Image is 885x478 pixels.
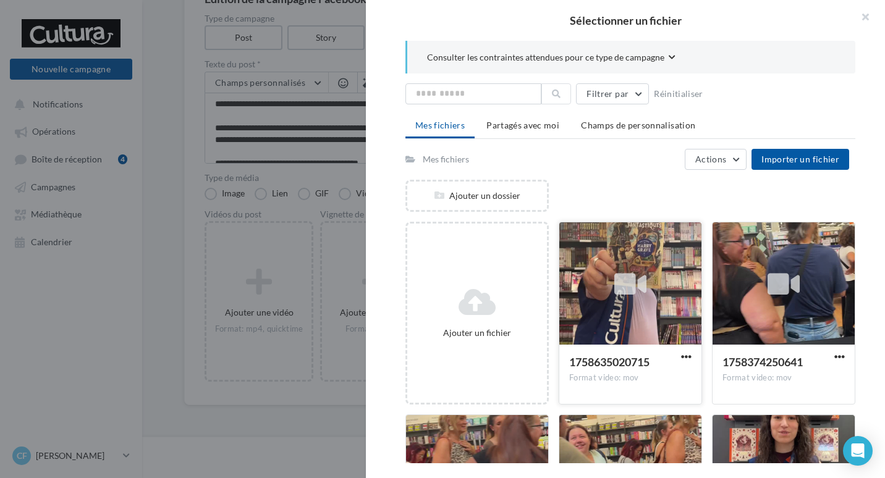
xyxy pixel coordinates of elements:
[427,51,675,66] button: Consulter les contraintes attendues pour ce type de campagne
[415,120,465,130] span: Mes fichiers
[407,190,547,202] div: Ajouter un dossier
[576,83,649,104] button: Filtrer par
[486,120,559,130] span: Partagés avec moi
[386,15,865,26] h2: Sélectionner un fichier
[423,153,469,166] div: Mes fichiers
[685,149,747,170] button: Actions
[752,149,849,170] button: Importer un fichier
[722,372,845,384] div: Format video: mov
[722,355,803,369] span: 1758374250641
[649,86,708,101] button: Réinitialiser
[412,327,542,339] div: Ajouter un fichier
[695,154,726,164] span: Actions
[581,120,695,130] span: Champs de personnalisation
[843,436,873,466] div: Open Intercom Messenger
[569,355,650,369] span: 1758635020715
[761,154,839,164] span: Importer un fichier
[427,51,664,64] span: Consulter les contraintes attendues pour ce type de campagne
[569,372,692,384] div: Format video: mov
